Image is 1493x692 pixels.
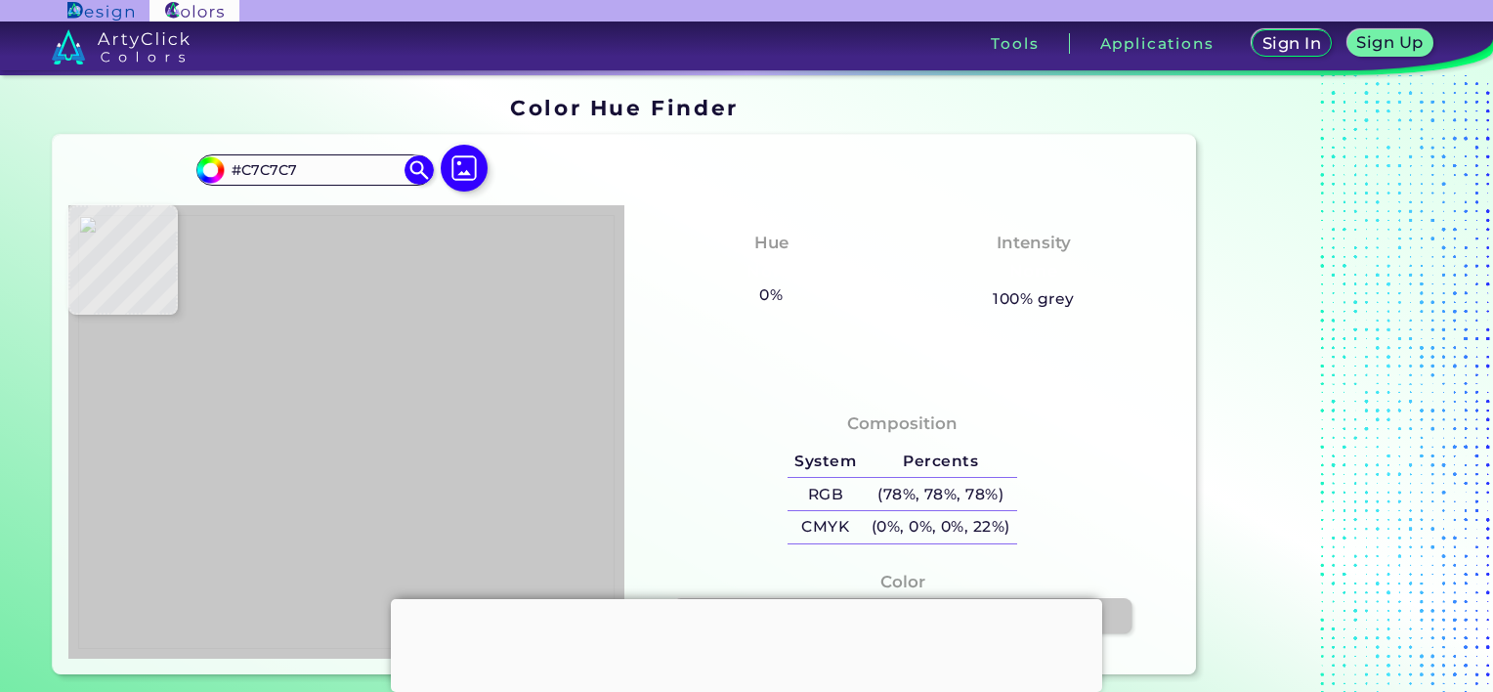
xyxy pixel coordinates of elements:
img: logo_artyclick_colors_white.svg [52,29,190,65]
h4: Color [880,568,925,596]
h5: CMYK [788,511,864,543]
img: icon picture [441,145,488,192]
h4: Hue [754,229,789,257]
h5: 100% grey [993,286,1074,312]
h4: Intensity [997,229,1071,257]
h3: Applications [1100,36,1215,51]
a: Sign In [1256,31,1329,57]
h5: RGB [788,478,864,510]
h4: Composition [847,410,958,438]
h3: None [1001,260,1066,283]
h5: Sign Up [1359,35,1421,50]
h3: Tools [991,36,1039,51]
img: ArtyClick Design logo [67,2,133,21]
a: Sign Up [1351,31,1429,57]
h5: Percents [864,446,1017,478]
h5: (0%, 0%, 0%, 22%) [864,511,1017,543]
img: 3edd0ee1-cedf-482b-8f9b-e930365f91d1 [78,215,615,649]
iframe: Advertisement [1204,89,1448,682]
input: type color.. [224,156,405,183]
h5: 0% [752,282,790,308]
h1: Color Hue Finder [510,93,738,122]
h3: None [739,260,804,283]
h5: System [788,446,864,478]
iframe: Advertisement [391,599,1102,687]
h5: (78%, 78%, 78%) [864,478,1017,510]
h5: Sign In [1264,36,1318,51]
img: icon search [405,155,434,185]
